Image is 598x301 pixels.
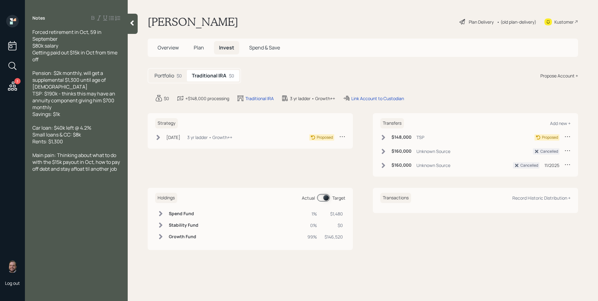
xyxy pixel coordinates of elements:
[194,44,204,51] span: Plan
[540,149,558,154] div: Cancelled
[550,120,571,126] div: Add new +
[32,152,121,172] span: Main pain: Thinking about what to do with the $15k payout in Oct, how to pay off debt and stay af...
[307,211,317,217] div: 1%
[392,163,411,168] h6: $160,000
[416,148,450,155] div: Unknown Source
[302,195,315,201] div: Actual
[554,19,574,25] div: Kustomer
[166,134,180,141] div: [DATE]
[542,135,558,140] div: Proposed
[416,134,424,141] div: TSP
[14,78,21,84] div: 3
[32,15,45,21] label: Notes
[416,162,450,169] div: Unknown Source
[325,234,343,240] div: $146,520
[6,260,19,273] img: james-distasi-headshot.png
[317,135,333,140] div: Proposed
[544,162,559,169] div: 11/2025
[155,193,177,203] h6: Holdings
[392,135,411,140] h6: $148,000
[187,134,232,141] div: 3 yr ladder • Growth++
[177,72,182,79] div: $0
[332,195,345,201] div: Target
[520,163,538,168] div: Cancelled
[497,19,536,25] div: • (old plan-delivery)
[169,223,198,228] h6: Stability Fund
[32,124,91,145] span: Car loan: $40k left @ 4.2% Small loans & CC: $8k Rents: $1,300
[154,73,174,79] h5: Portfolio
[219,44,234,51] span: Invest
[158,44,179,51] span: Overview
[380,118,404,128] h6: Transfers
[148,15,238,29] h1: [PERSON_NAME]
[307,234,317,240] div: 99%
[249,44,280,51] span: Spend & Save
[325,211,343,217] div: $1,480
[32,29,118,63] span: Forced retirement in Oct, 59 in September $80k salary Getting paid out $15k in Oct from time off
[512,195,571,201] div: Record Historic Distribution +
[307,222,317,229] div: 0%
[540,72,578,79] div: Propose Account +
[169,211,198,216] h6: Spend Fund
[155,118,178,128] h6: Strategy
[351,95,404,102] div: Link Account to Custodian
[392,149,411,154] h6: $160,000
[229,72,234,79] div: $0
[380,193,411,203] h6: Transactions
[164,95,169,102] div: $0
[290,95,335,102] div: 3 yr ladder • Growth++
[169,234,198,239] h6: Growth Fund
[325,222,343,229] div: $0
[192,73,226,79] h5: Traditional IRA
[469,19,494,25] div: Plan Delivery
[185,95,229,102] div: +$148,000 processing
[5,280,20,286] div: Log out
[245,95,274,102] div: Traditional IRA
[32,70,116,118] span: Pension: $2k monthly, will get a supplemental $1,300 until age of [DEMOGRAPHIC_DATA] TSP: $190k -...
